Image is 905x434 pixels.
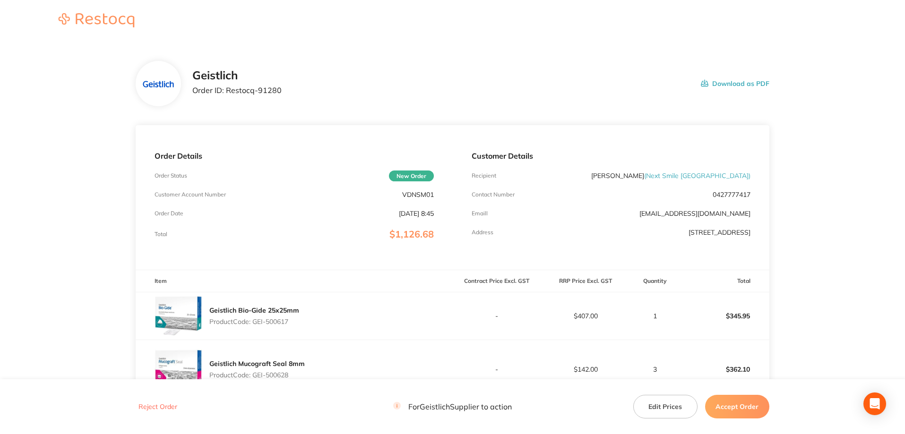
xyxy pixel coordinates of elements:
th: Contract Price Excl. GST [453,270,542,292]
span: ( Next Smile [GEOGRAPHIC_DATA] ) [644,171,750,180]
button: Edit Prices [633,395,698,418]
p: Total [155,231,167,238]
p: Order Status [155,172,187,179]
p: Order Date [155,210,183,217]
p: Product Code: GEI-500617 [209,318,299,325]
p: $345.95 [681,305,769,327]
p: 0427777417 [713,191,750,198]
a: Geistlich Mucograft Seal 8mm [209,359,305,368]
p: Address [472,229,493,236]
div: Open Intercom Messenger [863,392,886,415]
th: RRP Price Excl. GST [541,270,630,292]
p: Customer Account Number [155,191,226,198]
a: Restocq logo [49,13,144,29]
p: 1 [630,312,680,320]
img: Restocq logo [49,13,144,27]
span: $1,126.68 [389,228,434,240]
th: Quantity [630,270,681,292]
img: NDJxNnBxNA [155,292,202,340]
p: - [453,312,541,320]
img: eG5ibzhiMg [155,340,202,399]
p: For Geistlich Supplier to action [393,402,512,411]
p: Order ID: Restocq- 91280 [192,86,282,94]
p: Recipient [472,172,496,179]
img: dmE5cGxzaw [143,68,174,99]
button: Reject Order [136,403,180,411]
a: Geistlich Bio-Gide 25x25mm [209,306,299,315]
p: $142.00 [542,366,629,373]
p: Order Details [155,152,433,160]
p: $407.00 [542,312,629,320]
span: New Order [389,170,434,181]
p: [DATE] 8:45 [399,210,434,217]
p: 3 [630,366,680,373]
a: [EMAIL_ADDRESS][DOMAIN_NAME] [639,209,750,218]
p: [STREET_ADDRESS] [689,229,750,236]
p: - [453,366,541,373]
th: Item [136,270,452,292]
p: $362.10 [681,358,769,381]
p: Emaill [472,210,488,217]
p: Customer Details [472,152,750,160]
p: Contact Number [472,191,515,198]
p: VDNSM01 [402,191,434,198]
button: Download as PDF [701,69,769,98]
button: Accept Order [705,395,769,418]
h2: Geistlich [192,69,282,82]
th: Total [681,270,769,292]
p: Product Code: GEI-500628 [209,371,305,379]
p: [PERSON_NAME] [591,172,750,179]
